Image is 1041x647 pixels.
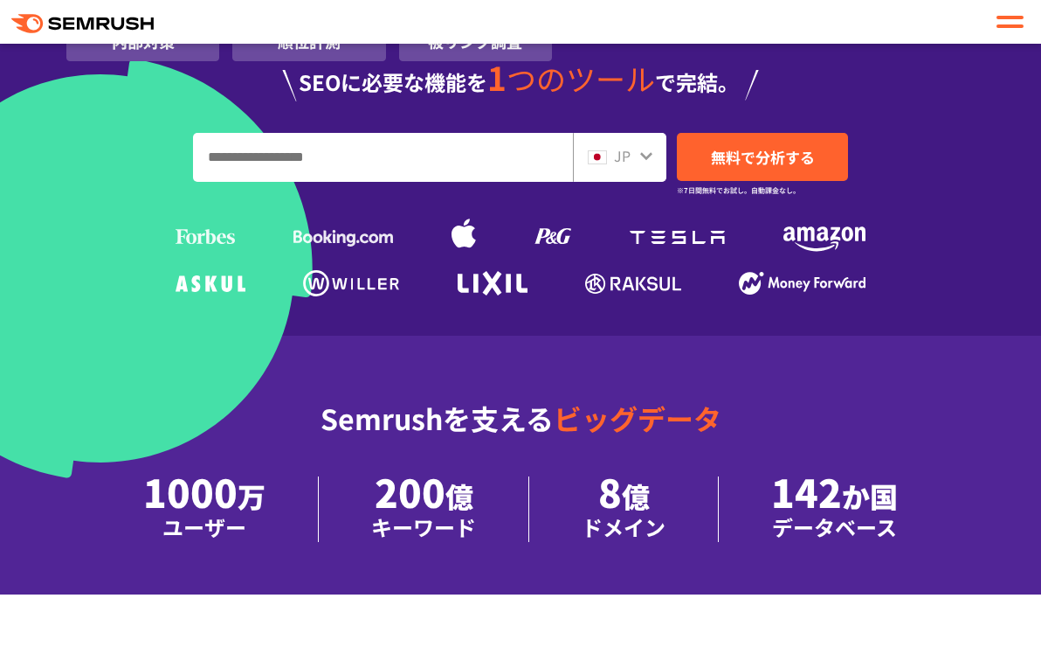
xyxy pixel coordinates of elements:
span: で完結。 [655,66,739,97]
div: データベース [771,511,898,542]
span: 1 [487,53,507,101]
div: ユーザー [143,511,265,542]
span: か国 [842,476,898,516]
div: キーワード [371,511,476,542]
span: つのツール [507,57,655,100]
div: Semrushを支える [66,388,975,477]
li: 142 [719,477,950,542]
span: 無料で分析する [711,146,815,168]
li: 200 [319,477,529,542]
span: 億 [622,476,650,516]
span: 億 [445,476,473,516]
input: URL、キーワードを入力してください [194,134,572,181]
span: ビッグデータ [554,398,721,438]
li: 1000 [91,477,319,542]
small: ※7日間無料でお試し。自動課金なし。 [677,182,800,198]
div: SEOに必要な機能を [66,61,975,101]
li: 8 [529,477,719,542]
div: ドメイン [582,511,665,542]
span: JP [614,145,631,166]
a: 無料で分析する [677,133,848,181]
